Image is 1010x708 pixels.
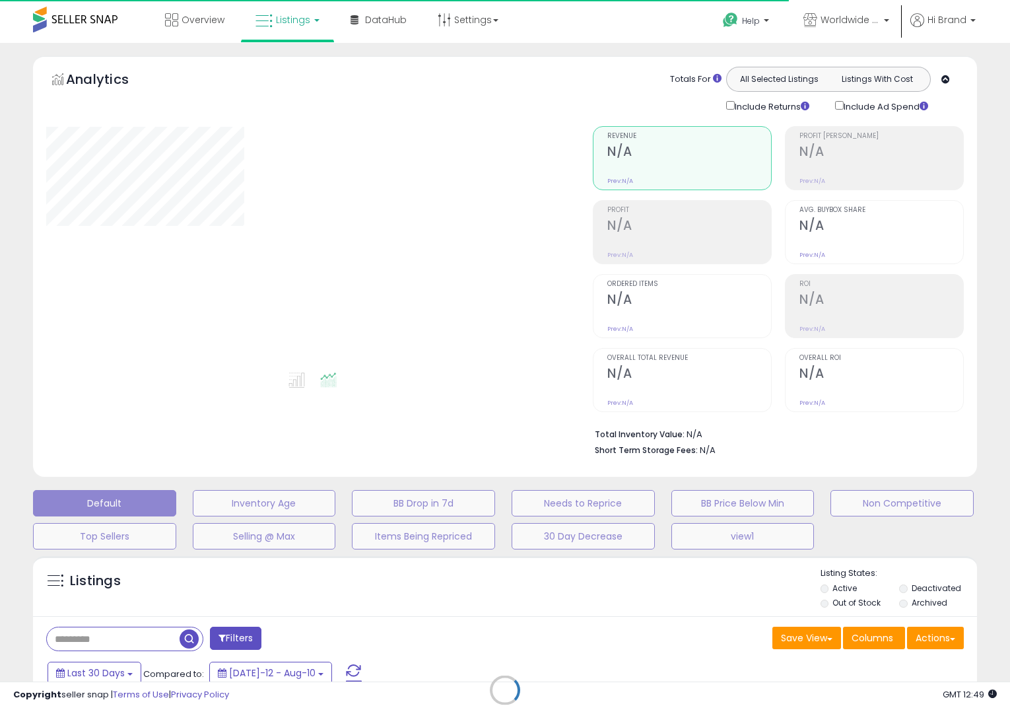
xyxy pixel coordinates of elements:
h2: N/A [607,144,771,162]
button: All Selected Listings [730,71,828,88]
button: Default [33,490,176,516]
span: Profit [607,207,771,214]
button: view1 [671,523,815,549]
small: Prev: N/A [607,399,633,407]
button: Items Being Repriced [352,523,495,549]
h2: N/A [799,292,963,310]
span: Profit [PERSON_NAME] [799,133,963,140]
h2: N/A [799,144,963,162]
h2: N/A [799,366,963,384]
button: Selling @ Max [193,523,336,549]
small: Prev: N/A [607,251,633,259]
div: Include Returns [716,98,825,113]
span: Overview [182,13,224,26]
span: DataHub [365,13,407,26]
span: Listings [276,13,310,26]
small: Prev: N/A [607,325,633,333]
button: BB Price Below Min [671,490,815,516]
button: Listings With Cost [828,71,926,88]
button: BB Drop in 7d [352,490,495,516]
a: Help [712,2,782,43]
button: 30 Day Decrease [512,523,655,549]
div: Include Ad Spend [825,98,949,113]
span: Worldwide Nutrition [821,13,880,26]
h2: N/A [799,218,963,236]
h2: N/A [607,292,771,310]
small: Prev: N/A [799,399,825,407]
button: Inventory Age [193,490,336,516]
button: Top Sellers [33,523,176,549]
span: ROI [799,281,963,288]
span: Overall Total Revenue [607,355,771,362]
span: Ordered Items [607,281,771,288]
small: Prev: N/A [799,251,825,259]
small: Prev: N/A [799,325,825,333]
span: Hi Brand [927,13,966,26]
h2: N/A [607,218,771,236]
span: Avg. Buybox Share [799,207,963,214]
b: Short Term Storage Fees: [595,444,698,456]
span: Help [742,15,760,26]
strong: Copyright [13,688,61,701]
li: N/A [595,425,954,441]
button: Needs to Reprice [512,490,655,516]
span: N/A [700,444,716,456]
div: seller snap | | [13,689,229,701]
a: Hi Brand [910,13,976,43]
small: Prev: N/A [799,177,825,185]
small: Prev: N/A [607,177,633,185]
button: Non Competitive [830,490,974,516]
div: Totals For [670,73,722,86]
span: Overall ROI [799,355,963,362]
h2: N/A [607,366,771,384]
h5: Analytics [66,70,154,92]
i: Get Help [722,12,739,28]
span: Revenue [607,133,771,140]
b: Total Inventory Value: [595,429,685,440]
